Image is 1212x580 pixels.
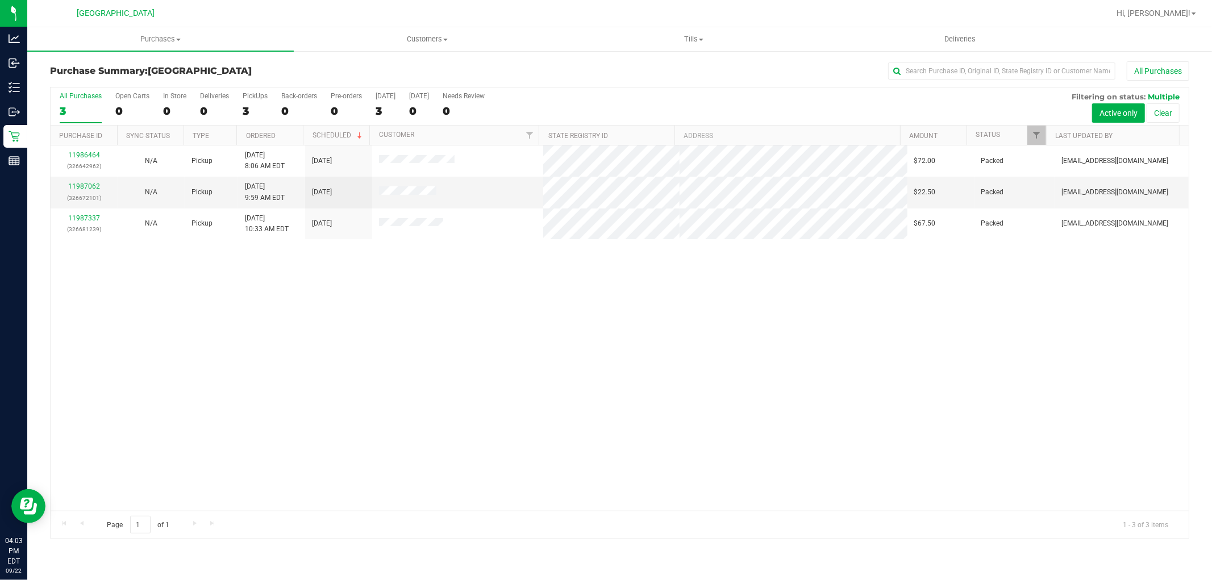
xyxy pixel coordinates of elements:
p: (326672101) [57,193,111,203]
span: [EMAIL_ADDRESS][DOMAIN_NAME] [1061,218,1168,229]
button: N/A [145,156,157,166]
span: Hi, [PERSON_NAME]! [1117,9,1190,18]
span: Filtering on status: [1072,92,1146,101]
a: Deliveries [827,27,1093,51]
span: Pickup [191,218,213,229]
div: Back-orders [281,92,317,100]
a: Last Updated By [1056,132,1113,140]
span: $22.50 [914,187,936,198]
div: Deliveries [200,92,229,100]
span: Page of 1 [97,516,179,533]
span: [DATE] [312,187,332,198]
a: Filter [520,126,539,145]
span: [GEOGRAPHIC_DATA] [77,9,155,18]
div: [DATE] [409,92,429,100]
a: Type [193,132,209,140]
a: Customer [379,131,414,139]
h3: Purchase Summary: [50,66,430,76]
span: Packed [981,218,1004,229]
a: Status [976,131,1000,139]
button: Clear [1147,103,1180,123]
div: 0 [331,105,362,118]
a: State Registry ID [548,132,608,140]
span: [GEOGRAPHIC_DATA] [148,65,252,76]
inline-svg: Inbound [9,57,20,69]
span: $67.50 [914,218,936,229]
span: [DATE] 9:59 AM EDT [245,181,285,203]
div: [DATE] [376,92,395,100]
div: 3 [60,105,102,118]
div: 0 [443,105,485,118]
span: Deliveries [929,34,991,44]
div: Needs Review [443,92,485,100]
button: Active only [1092,103,1145,123]
div: Open Carts [115,92,149,100]
div: 3 [243,105,268,118]
input: 1 [130,516,151,533]
a: Customers [294,27,560,51]
inline-svg: Outbound [9,106,20,118]
a: Amount [909,132,938,140]
input: Search Purchase ID, Original ID, State Registry ID or Customer Name... [888,62,1115,80]
span: [EMAIL_ADDRESS][DOMAIN_NAME] [1061,156,1168,166]
span: 1 - 3 of 3 items [1114,516,1177,533]
div: PickUps [243,92,268,100]
p: 04:03 PM EDT [5,536,22,566]
a: Sync Status [126,132,170,140]
span: $72.00 [914,156,936,166]
span: Not Applicable [145,219,157,227]
span: [DATE] 8:06 AM EDT [245,150,285,172]
a: Tills [560,27,827,51]
span: Not Applicable [145,188,157,196]
div: In Store [163,92,186,100]
span: [DATE] [312,218,332,229]
button: N/A [145,218,157,229]
div: 0 [200,105,229,118]
a: Purchase ID [59,132,102,140]
div: Pre-orders [331,92,362,100]
a: Ordered [246,132,276,140]
span: [DATE] 10:33 AM EDT [245,213,289,235]
span: Packed [981,156,1004,166]
div: All Purchases [60,92,102,100]
a: Scheduled [313,131,364,139]
a: 11987062 [68,182,100,190]
span: Tills [561,34,826,44]
a: Filter [1027,126,1046,145]
p: (326642962) [57,161,111,172]
button: N/A [145,187,157,198]
inline-svg: Retail [9,131,20,142]
inline-svg: Analytics [9,33,20,44]
span: Customers [294,34,560,44]
div: 3 [376,105,395,118]
div: 0 [281,105,317,118]
div: 0 [115,105,149,118]
button: All Purchases [1127,61,1189,81]
a: Purchases [27,27,294,51]
th: Address [674,126,900,145]
span: [EMAIL_ADDRESS][DOMAIN_NAME] [1061,187,1168,198]
span: Pickup [191,156,213,166]
inline-svg: Inventory [9,82,20,93]
inline-svg: Reports [9,155,20,166]
span: Multiple [1148,92,1180,101]
p: 09/22 [5,566,22,575]
div: 0 [409,105,429,118]
span: Pickup [191,187,213,198]
a: 11987337 [68,214,100,222]
a: 11986464 [68,151,100,159]
span: Not Applicable [145,157,157,165]
div: 0 [163,105,186,118]
span: Packed [981,187,1004,198]
iframe: Resource center [11,489,45,523]
p: (326681239) [57,224,111,235]
span: Purchases [27,34,294,44]
span: [DATE] [312,156,332,166]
